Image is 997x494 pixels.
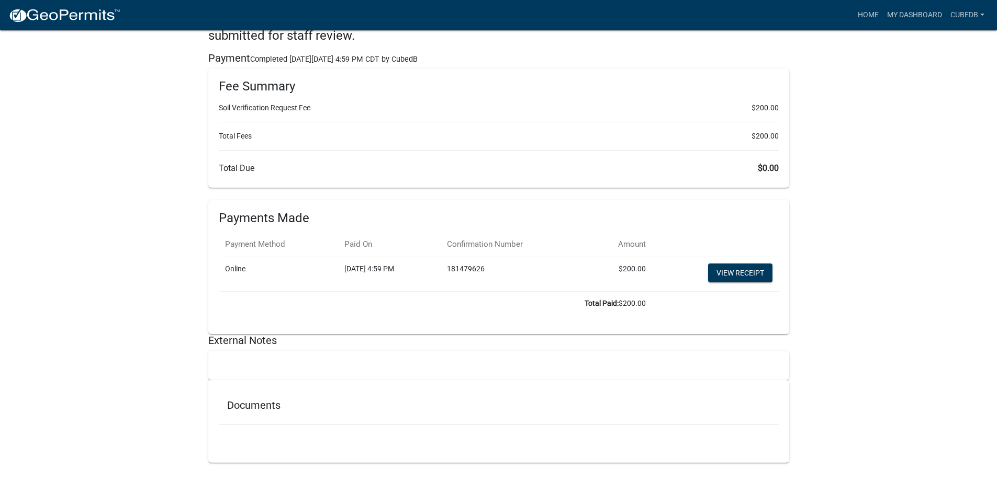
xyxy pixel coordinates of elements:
td: [DATE] 4:59 PM [338,257,441,291]
li: Total Fees [219,131,779,142]
th: Payment Method [219,232,338,257]
th: Confirmation Number [441,232,586,257]
li: Soil Verification Request Fee [219,102,779,113]
h5: Payment [208,52,789,64]
h6: Total Due [219,163,779,173]
span: Completed [DATE][DATE] 4:59 PM CDT by CubedB [250,55,418,64]
h5: External Notes [208,334,789,347]
a: Home [854,5,883,25]
th: Amount [586,232,652,257]
h6: Fee Summary [219,79,779,94]
td: 181479626 [441,257,586,291]
td: $200.00 [586,257,652,291]
h6: Payments Made [219,211,779,226]
h5: Documents [227,399,770,411]
b: Total Paid: [585,299,619,307]
td: $200.00 [219,291,652,315]
span: $0.00 [758,163,779,173]
span: $200.00 [752,131,779,142]
td: Online [219,257,338,291]
span: $200.00 [752,102,779,113]
a: CubedB [946,5,989,25]
th: Paid On [338,232,441,257]
a: View receipt [708,263,772,282]
a: My Dashboard [883,5,946,25]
